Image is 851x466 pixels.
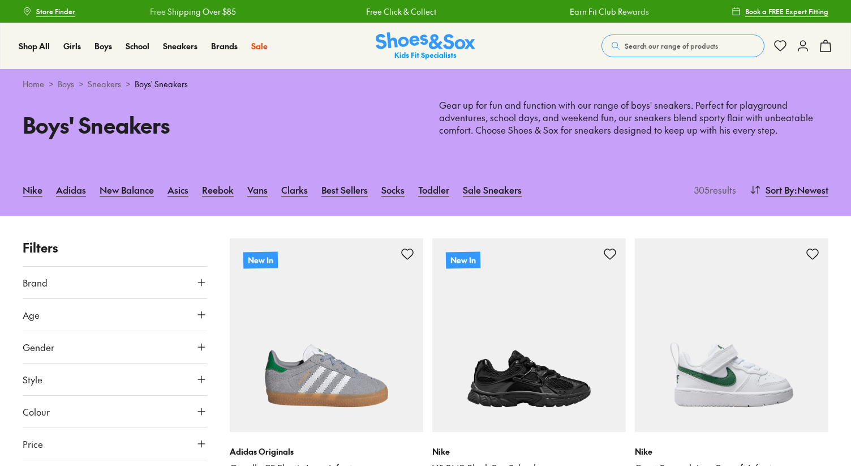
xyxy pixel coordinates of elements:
[23,177,42,202] a: Nike
[690,183,736,196] p: 305 results
[381,177,405,202] a: Socks
[63,40,81,52] a: Girls
[635,446,828,458] p: Nike
[432,238,626,432] a: New In
[135,78,188,90] span: Boys' Sneakers
[58,78,74,90] a: Boys
[432,446,626,458] p: Nike
[230,238,423,432] a: New In
[376,32,475,60] img: SNS_Logo_Responsive.svg
[23,437,43,451] span: Price
[149,6,235,18] a: Free Shipping Over $85
[794,183,828,196] span: : Newest
[23,373,42,386] span: Style
[56,177,86,202] a: Adidas
[23,428,207,460] button: Price
[321,177,368,202] a: Best Sellers
[23,78,828,90] div: > > >
[366,6,436,18] a: Free Click & Collect
[23,331,207,363] button: Gender
[230,446,423,458] p: Adidas Originals
[418,177,449,202] a: Toddler
[88,78,121,90] a: Sneakers
[601,35,764,57] button: Search our range of products
[439,99,828,136] p: Gear up for fun and function with our range of boys' sneakers. Perfect for playground adventures,...
[23,396,207,427] button: Colour
[126,40,149,52] span: School
[23,267,207,298] button: Brand
[23,405,50,418] span: Colour
[745,6,828,16] span: Book a FREE Expert Fitting
[163,40,197,52] a: Sneakers
[281,177,308,202] a: Clarks
[23,1,75,22] a: Store Finder
[126,40,149,52] a: School
[23,299,207,331] button: Age
[163,40,197,52] span: Sneakers
[23,340,54,354] span: Gender
[211,40,238,52] span: Brands
[376,32,475,60] a: Shoes & Sox
[463,177,522,202] a: Sale Sneakers
[23,78,44,90] a: Home
[251,40,268,52] span: Sale
[750,177,828,202] button: Sort By:Newest
[251,40,268,52] a: Sale
[63,40,81,52] span: Girls
[167,177,188,202] a: Asics
[23,238,207,257] p: Filters
[243,251,278,268] p: New In
[23,109,412,141] h1: Boys' Sneakers
[202,177,234,202] a: Reebok
[23,364,207,395] button: Style
[23,308,40,322] span: Age
[625,41,718,51] span: Search our range of products
[732,1,828,22] a: Book a FREE Expert Fitting
[100,177,154,202] a: New Balance
[19,40,50,52] a: Shop All
[23,276,48,289] span: Brand
[36,6,75,16] span: Store Finder
[94,40,112,52] span: Boys
[766,183,794,196] span: Sort By
[247,177,268,202] a: Vans
[446,251,480,268] p: New In
[94,40,112,52] a: Boys
[569,6,648,18] a: Earn Fit Club Rewards
[211,40,238,52] a: Brands
[19,40,50,52] span: Shop All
